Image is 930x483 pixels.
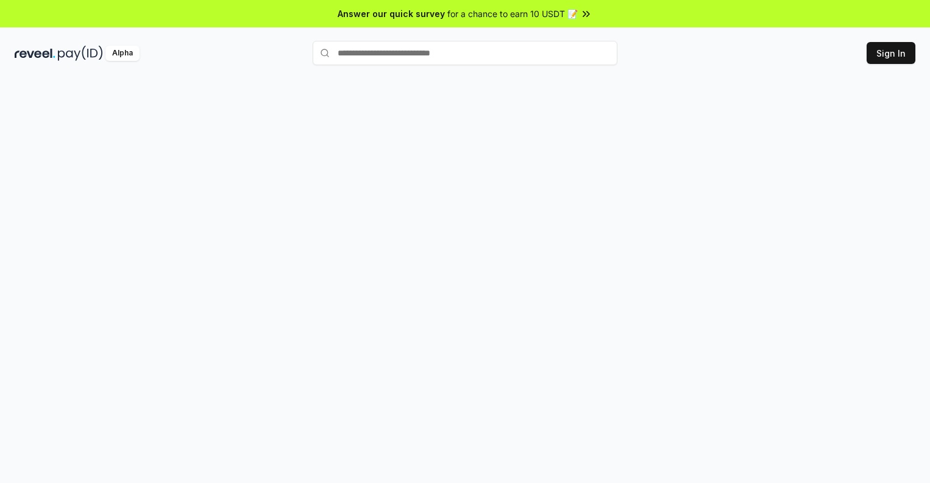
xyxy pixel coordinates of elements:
[447,7,578,20] span: for a chance to earn 10 USDT 📝
[15,46,55,61] img: reveel_dark
[58,46,103,61] img: pay_id
[338,7,445,20] span: Answer our quick survey
[867,42,915,64] button: Sign In
[105,46,140,61] div: Alpha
